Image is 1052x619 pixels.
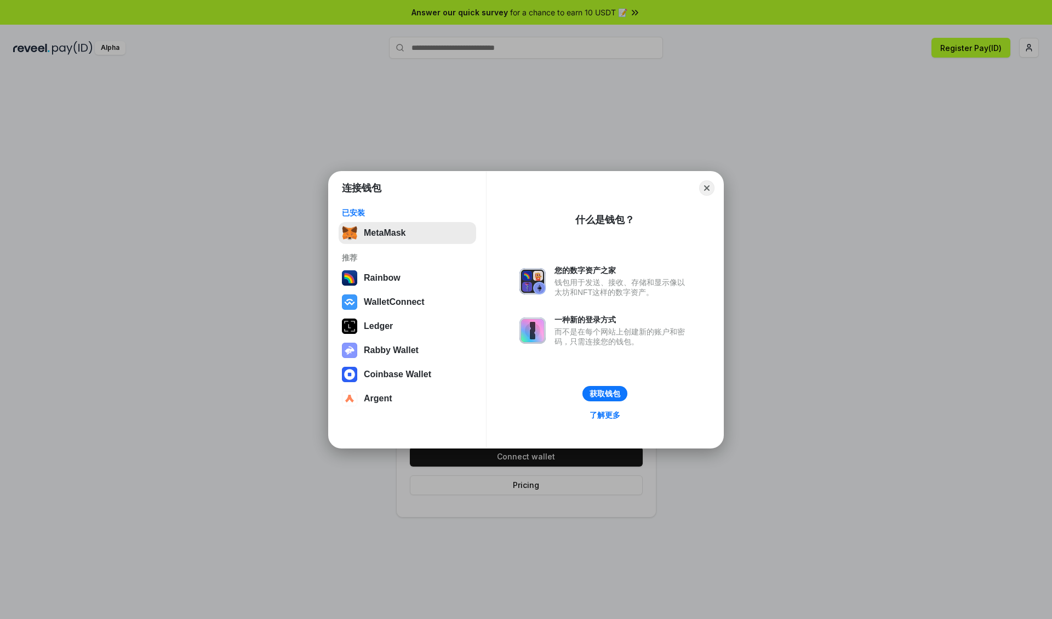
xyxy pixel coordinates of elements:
[590,410,620,420] div: 了解更多
[339,267,476,289] button: Rainbow
[364,321,393,331] div: Ledger
[699,180,714,196] button: Close
[519,268,546,294] img: svg+xml,%3Csvg%20xmlns%3D%22http%3A%2F%2Fwww.w3.org%2F2000%2Fsvg%22%20fill%3D%22none%22%20viewBox...
[339,222,476,244] button: MetaMask
[342,319,357,334] img: svg+xml,%3Csvg%20xmlns%3D%22http%3A%2F%2Fwww.w3.org%2F2000%2Fsvg%22%20width%3D%2228%22%20height%3...
[554,277,690,297] div: 钱包用于发送、接收、存储和显示像以太坊和NFT这样的数字资产。
[554,315,690,325] div: 一种新的登录方式
[364,273,401,283] div: Rainbow
[364,370,431,379] div: Coinbase Wallet
[364,394,392,404] div: Argent
[339,339,476,361] button: Rabby Wallet
[342,391,357,406] img: svg+xml,%3Csvg%20width%3D%2228%22%20height%3D%2228%22%20viewBox%3D%220%200%2028%2028%22%20fill%3D...
[339,291,476,313] button: WalletConnect
[364,297,425,307] div: WalletConnect
[583,408,627,422] a: 了解更多
[339,388,476,410] button: Argent
[342,367,357,382] img: svg+xml,%3Csvg%20width%3D%2228%22%20height%3D%2228%22%20viewBox%3D%220%200%2028%2028%22%20fill%3D...
[342,294,357,310] img: svg+xml,%3Csvg%20width%3D%2228%22%20height%3D%2228%22%20viewBox%3D%220%200%2028%2028%22%20fill%3D...
[519,317,546,344] img: svg+xml,%3Csvg%20xmlns%3D%22http%3A%2F%2Fwww.w3.org%2F2000%2Fsvg%22%20fill%3D%22none%22%20viewBox...
[582,386,627,401] button: 获取钱包
[339,315,476,337] button: Ledger
[342,208,473,218] div: 已安装
[339,364,476,385] button: Coinbase Wallet
[342,181,381,195] h1: 连接钱包
[342,253,473,263] div: 推荐
[554,327,690,347] div: 而不是在每个网站上创建新的账户和密码，只需连接您的钱包。
[364,228,405,238] div: MetaMask
[575,213,634,226] div: 什么是钱包？
[342,343,357,358] img: svg+xml,%3Csvg%20xmlns%3D%22http%3A%2F%2Fwww.w3.org%2F2000%2Fsvg%22%20fill%3D%22none%22%20viewBox...
[342,270,357,286] img: svg+xml,%3Csvg%20width%3D%22120%22%20height%3D%22120%22%20viewBox%3D%220%200%20120%20120%22%20fil...
[342,225,357,241] img: svg+xml,%3Csvg%20fill%3D%22none%22%20height%3D%2233%22%20viewBox%3D%220%200%2035%2033%22%20width%...
[590,389,620,399] div: 获取钱包
[554,265,690,275] div: 您的数字资产之家
[364,345,419,355] div: Rabby Wallet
